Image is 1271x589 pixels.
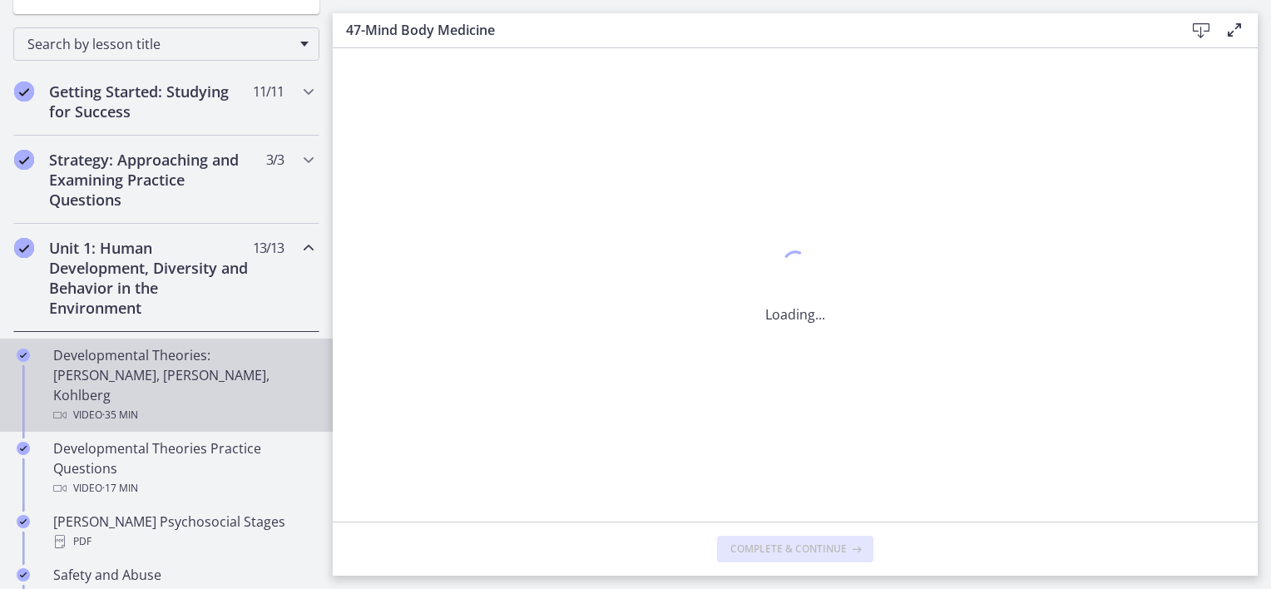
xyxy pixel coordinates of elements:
i: Completed [17,568,30,582]
span: 3 / 3 [266,150,284,170]
div: Video [53,405,313,425]
h2: Strategy: Approaching and Examining Practice Questions [49,150,252,210]
i: Completed [17,442,30,455]
span: Complete & continue [730,542,847,556]
span: · 17 min [102,478,138,498]
button: Complete & continue [717,536,873,562]
i: Completed [17,349,30,362]
div: Search by lesson title [13,27,319,61]
span: · 35 min [102,405,138,425]
div: 1 [765,246,825,285]
span: Search by lesson title [27,35,292,53]
h2: Getting Started: Studying for Success [49,82,252,121]
span: 11 / 11 [253,82,284,101]
i: Completed [14,150,34,170]
div: Video [53,478,313,498]
p: Loading... [765,304,825,324]
div: [PERSON_NAME] Psychosocial Stages [53,512,313,552]
div: PDF [53,532,313,552]
div: Developmental Theories Practice Questions [53,438,313,498]
i: Completed [14,82,34,101]
h2: Unit 1: Human Development, Diversity and Behavior in the Environment [49,238,252,318]
i: Completed [17,515,30,528]
div: Developmental Theories: [PERSON_NAME], [PERSON_NAME], Kohlberg [53,345,313,425]
span: 13 / 13 [253,238,284,258]
i: Completed [14,238,34,258]
h3: 47-Mind Body Medicine [346,20,1158,40]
